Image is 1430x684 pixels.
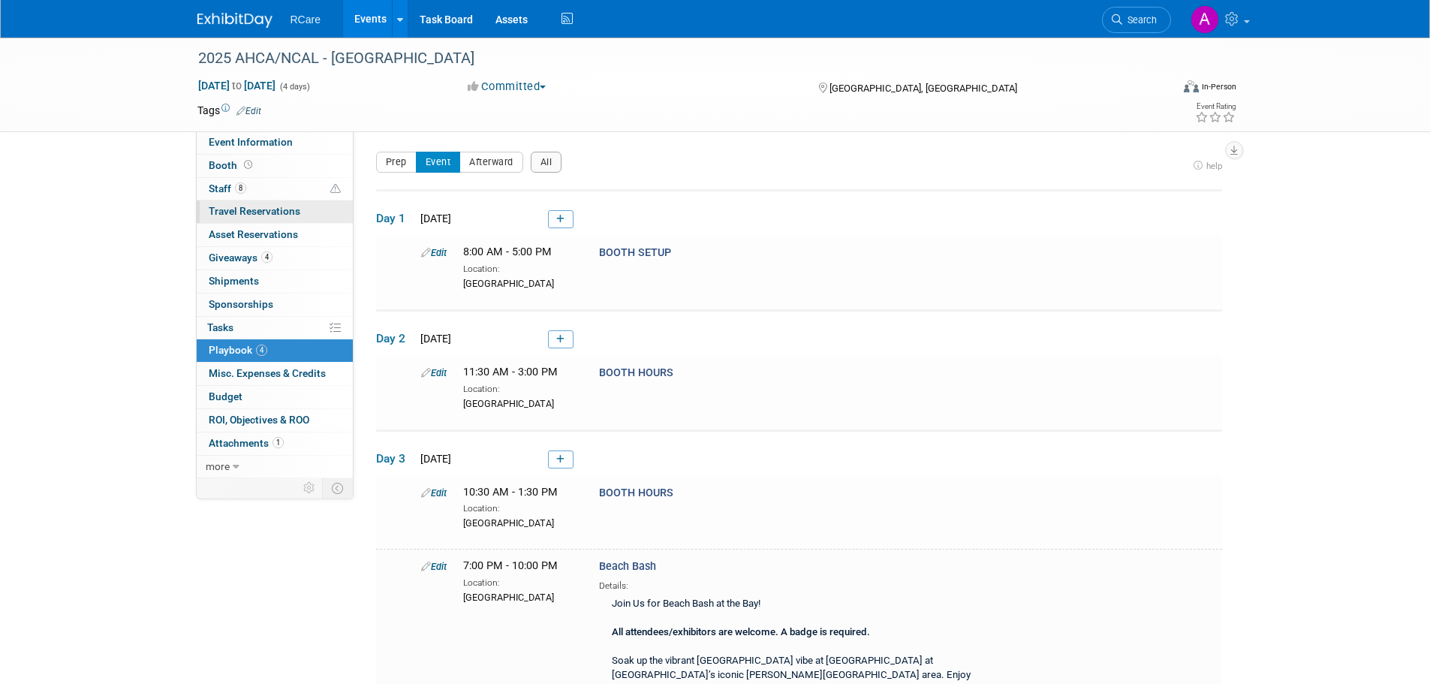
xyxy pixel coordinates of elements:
span: Tasks [207,321,233,333]
span: [GEOGRAPHIC_DATA], [GEOGRAPHIC_DATA] [829,83,1017,94]
span: more [206,460,230,472]
span: 7:00 PM - 10:00 PM [463,559,558,572]
span: 4 [261,252,272,263]
span: Beach Bash [599,560,656,573]
a: Edit [421,367,447,378]
span: Day 2 [376,330,414,347]
span: Shipments [209,275,259,287]
span: [DATE] [416,453,451,465]
span: BOOTH SETUP [599,246,671,259]
span: 1 [272,437,284,448]
a: Misc. Expenses & Credits [197,363,353,385]
span: Travel Reservations [209,205,300,217]
a: ROI, Objectives & ROO [197,409,353,432]
a: Edit [236,106,261,116]
a: Travel Reservations [197,200,353,223]
a: Staff8 [197,178,353,200]
span: Booth [209,159,255,171]
div: Location: [463,261,577,276]
div: [GEOGRAPHIC_DATA] [463,589,577,604]
td: Toggle Event Tabs [322,478,353,498]
span: Asset Reservations [209,228,298,240]
a: Edit [421,561,447,572]
a: Booth [197,155,353,177]
span: [DATE] [DATE] [197,79,276,92]
a: Asset Reservations [197,224,353,246]
span: Staff [209,182,246,194]
a: Edit [421,487,447,499]
span: Search [1122,14,1157,26]
div: Event Rating [1195,103,1236,110]
div: [GEOGRAPHIC_DATA] [463,515,577,530]
span: 10:30 AM - 1:30 PM [463,486,558,499]
button: Afterward [459,152,523,173]
a: Sponsorships [197,294,353,316]
td: Tags [197,103,261,118]
b: All attendees/exhibitors are welcome. A badge is required. [612,626,870,637]
span: Giveaways [209,252,272,264]
span: Day 3 [376,450,414,467]
span: RCare [291,14,321,26]
a: Shipments [197,270,353,293]
span: Potential Scheduling Conflict -- at least one attendee is tagged in another overlapping event. [330,182,341,196]
span: 11:30 AM - 3:00 PM [463,366,558,378]
div: 2025 AHCA/NCAL - [GEOGRAPHIC_DATA] [193,45,1149,72]
img: Ashley Flann [1191,5,1219,34]
span: ROI, Objectives & ROO [209,414,309,426]
span: Booth not reserved yet [241,159,255,170]
span: [DATE] [416,333,451,345]
span: 4 [256,345,267,356]
a: Tasks [197,317,353,339]
img: Format-Inperson.png [1184,80,1199,92]
img: ExhibitDay [197,13,272,28]
span: Budget [209,390,242,402]
a: Event Information [197,131,353,154]
div: Details: [599,575,985,592]
span: BOOTH HOURS [599,487,673,499]
button: All [531,152,562,173]
a: Budget [197,386,353,408]
span: Event Information [209,136,293,148]
div: Location: [463,381,577,396]
span: Sponsorships [209,298,273,310]
span: to [230,80,244,92]
span: 8 [235,182,246,194]
a: Playbook4 [197,339,353,362]
span: [DATE] [416,212,451,224]
button: Event [416,152,461,173]
a: Attachments1 [197,432,353,455]
span: (4 days) [278,82,310,92]
div: [GEOGRAPHIC_DATA] [463,276,577,291]
td: Personalize Event Tab Strip [297,478,323,498]
span: BOOTH HOURS [599,366,673,379]
span: 8:00 AM - 5:00 PM [463,246,552,258]
div: [GEOGRAPHIC_DATA] [463,396,577,411]
span: Misc. Expenses & Credits [209,367,326,379]
div: In-Person [1201,81,1236,92]
button: Committed [462,79,552,95]
div: Location: [463,574,577,589]
div: Location: [463,500,577,515]
span: Attachments [209,437,284,449]
button: Prep [376,152,417,173]
span: Playbook [209,344,267,356]
span: Day 1 [376,210,414,227]
a: more [197,456,353,478]
div: Event Format [1082,78,1237,101]
a: Giveaways4 [197,247,353,270]
a: Edit [421,247,447,258]
span: help [1206,161,1222,171]
a: Search [1102,7,1171,33]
